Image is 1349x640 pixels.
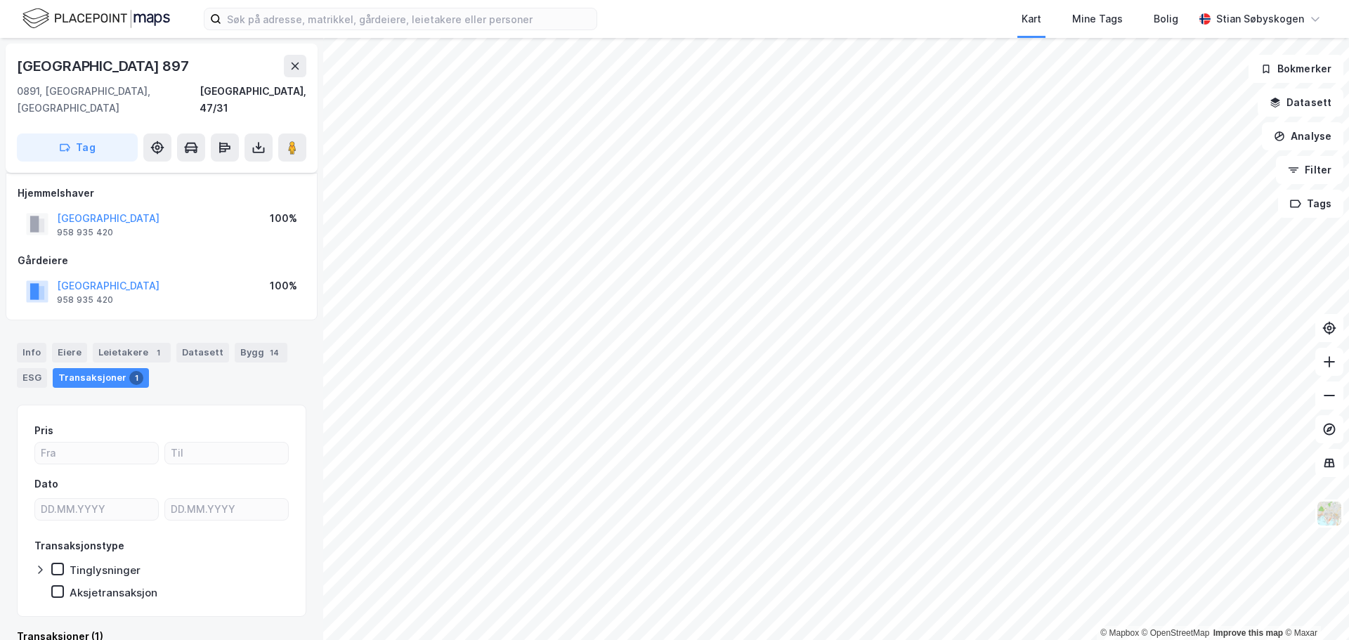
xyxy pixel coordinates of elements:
input: Til [165,443,288,464]
div: Bolig [1154,11,1178,27]
div: 1 [129,371,143,385]
button: Filter [1276,156,1343,184]
div: Stian Søbyskogen [1216,11,1304,27]
div: 100% [270,210,297,227]
div: Leietakere [93,343,171,363]
input: DD.MM.YYYY [35,499,158,520]
iframe: Chat Widget [1279,573,1349,640]
div: Mine Tags [1072,11,1123,27]
div: Tinglysninger [70,563,141,577]
div: Aksjetransaksjon [70,586,157,599]
div: [GEOGRAPHIC_DATA] 897 [17,55,192,77]
button: Datasett [1258,89,1343,117]
div: Info [17,343,46,363]
div: Kontrollprogram for chat [1279,573,1349,640]
div: 958 935 420 [57,294,113,306]
div: Transaksjonstype [34,537,124,554]
input: Søk på adresse, matrikkel, gårdeiere, leietakere eller personer [221,8,597,30]
div: Pris [34,422,53,439]
div: Datasett [176,343,229,363]
img: Z [1316,500,1343,527]
div: Gårdeiere [18,252,306,269]
a: Mapbox [1100,628,1139,638]
button: Bokmerker [1249,55,1343,83]
div: Hjemmelshaver [18,185,306,202]
div: 0891, [GEOGRAPHIC_DATA], [GEOGRAPHIC_DATA] [17,83,200,117]
div: 1 [151,346,165,360]
div: Transaksjoner [53,368,149,388]
div: ESG [17,368,47,388]
div: 100% [270,277,297,294]
div: 958 935 420 [57,227,113,238]
button: Tags [1278,190,1343,218]
div: Kart [1022,11,1041,27]
input: DD.MM.YYYY [165,499,288,520]
a: Improve this map [1213,628,1283,638]
div: Bygg [235,343,287,363]
div: 14 [267,346,282,360]
div: [GEOGRAPHIC_DATA], 47/31 [200,83,306,117]
button: Tag [17,133,138,162]
button: Analyse [1262,122,1343,150]
div: Eiere [52,343,87,363]
a: OpenStreetMap [1142,628,1210,638]
div: Dato [34,476,58,492]
img: logo.f888ab2527a4732fd821a326f86c7f29.svg [22,6,170,31]
input: Fra [35,443,158,464]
